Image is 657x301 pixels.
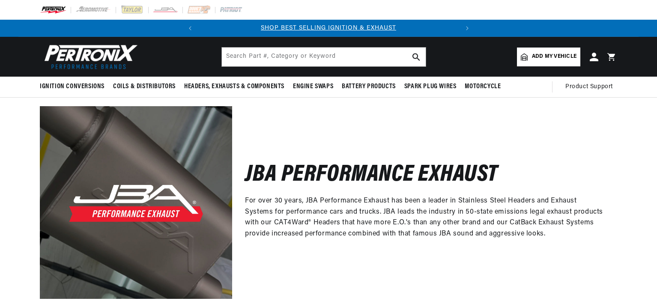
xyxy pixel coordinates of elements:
summary: Spark Plug Wires [400,77,461,97]
button: Translation missing: en.sections.announcements.previous_announcement [182,20,199,37]
summary: Motorcycle [460,77,505,97]
span: Ignition Conversions [40,82,105,91]
summary: Battery Products [337,77,400,97]
span: Spark Plug Wires [404,82,457,91]
span: Engine Swaps [293,82,333,91]
span: Headers, Exhausts & Components [184,82,284,91]
input: Search Part #, Category or Keyword [222,48,426,66]
span: Add my vehicle [532,53,576,61]
img: Pertronix [40,42,138,72]
span: Motorcycle [465,82,501,91]
a: SHOP BEST SELLING IGNITION & EXHAUST [261,25,396,31]
summary: Product Support [565,77,617,97]
summary: Headers, Exhausts & Components [180,77,289,97]
h2: JBA Performance Exhaust [245,165,498,185]
div: Announcement [199,24,459,33]
span: Coils & Distributors [113,82,176,91]
img: JBA Performance Exhaust [40,106,232,298]
summary: Coils & Distributors [109,77,180,97]
span: Battery Products [342,82,396,91]
div: 1 of 2 [199,24,459,33]
slideshow-component: Translation missing: en.sections.announcements.announcement_bar [18,20,639,37]
button: Translation missing: en.sections.announcements.next_announcement [459,20,476,37]
p: For over 30 years, JBA Performance Exhaust has been a leader in Stainless Steel Headers and Exhau... [245,196,604,239]
summary: Ignition Conversions [40,77,109,97]
a: Add my vehicle [517,48,580,66]
button: search button [407,48,426,66]
summary: Engine Swaps [289,77,337,97]
span: Product Support [565,82,613,92]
